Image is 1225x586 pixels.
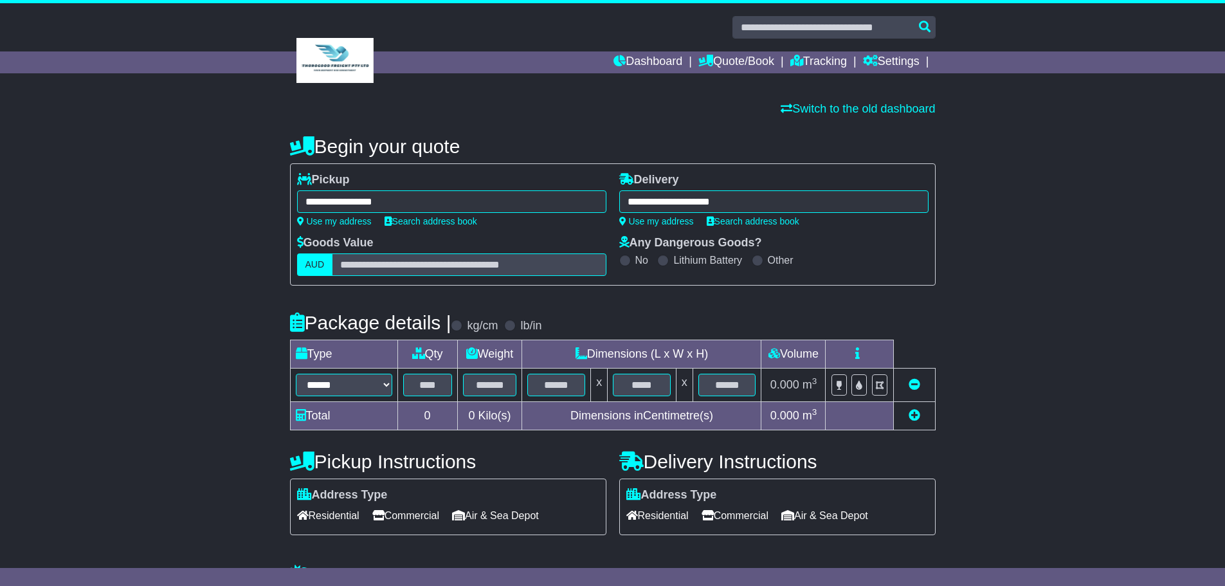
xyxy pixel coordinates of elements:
[812,407,817,417] sup: 3
[781,102,935,115] a: Switch to the old dashboard
[457,340,522,369] td: Weight
[290,340,397,369] td: Type
[290,136,936,157] h4: Begin your quote
[372,506,439,526] span: Commercial
[397,402,457,430] td: 0
[290,402,397,430] td: Total
[803,378,817,391] span: m
[673,254,742,266] label: Lithium Battery
[613,51,682,73] a: Dashboard
[297,488,388,502] label: Address Type
[619,216,694,226] a: Use my address
[676,369,693,402] td: x
[768,254,794,266] label: Other
[290,451,606,472] h4: Pickup Instructions
[297,173,350,187] label: Pickup
[290,564,936,585] h4: Warranty & Insurance
[702,506,768,526] span: Commercial
[520,319,541,333] label: lb/in
[770,409,799,422] span: 0.000
[457,402,522,430] td: Kilo(s)
[591,369,608,402] td: x
[619,451,936,472] h4: Delivery Instructions
[297,253,333,276] label: AUD
[909,409,920,422] a: Add new item
[297,216,372,226] a: Use my address
[635,254,648,266] label: No
[522,340,761,369] td: Dimensions (L x W x H)
[385,216,477,226] a: Search address book
[619,236,762,250] label: Any Dangerous Goods?
[909,378,920,391] a: Remove this item
[290,312,451,333] h4: Package details |
[467,319,498,333] label: kg/cm
[297,506,359,526] span: Residential
[626,506,689,526] span: Residential
[522,402,761,430] td: Dimensions in Centimetre(s)
[626,488,717,502] label: Address Type
[770,378,799,391] span: 0.000
[803,409,817,422] span: m
[761,340,826,369] td: Volume
[781,506,868,526] span: Air & Sea Depot
[452,506,539,526] span: Air & Sea Depot
[707,216,799,226] a: Search address book
[812,376,817,386] sup: 3
[863,51,920,73] a: Settings
[790,51,847,73] a: Tracking
[297,236,374,250] label: Goods Value
[468,409,475,422] span: 0
[397,340,457,369] td: Qty
[698,51,774,73] a: Quote/Book
[619,173,679,187] label: Delivery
